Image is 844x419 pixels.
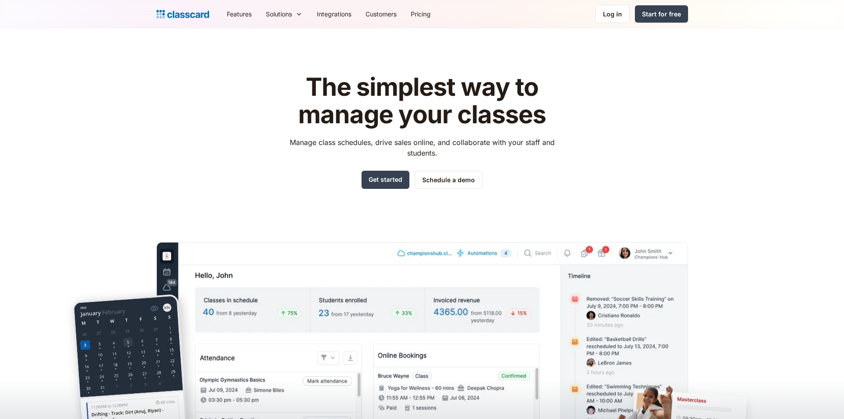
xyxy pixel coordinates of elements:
a: home [156,8,209,20]
div: Solutions [266,9,292,19]
div: Start for free [642,9,681,19]
a: Log in [595,5,630,23]
p: Manage class schedules, drive sales online, and collaborate with your staff and students. [281,137,563,158]
h1: The simplest way to manage your classes [281,74,563,128]
a: Get started [362,171,409,189]
div: Log in [603,9,622,19]
a: Features [220,4,259,24]
a: Start for free [635,5,688,23]
a: Integrations [310,4,358,24]
a: Pricing [404,4,438,24]
a: Customers [358,4,404,24]
div: Solutions [259,4,310,24]
a: Schedule a demo [415,171,482,189]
